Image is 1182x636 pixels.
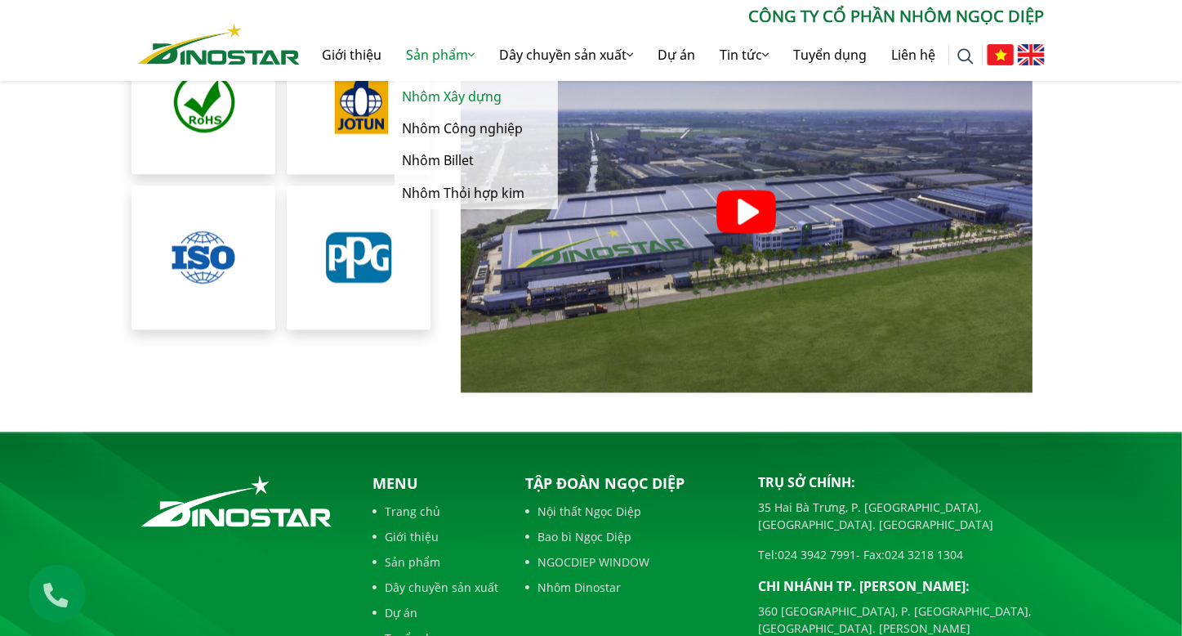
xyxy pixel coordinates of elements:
p: Tel: - Fax: [759,546,1045,563]
a: Nhôm Dinostar [138,20,300,64]
a: Nội thất Ngọc Diệp [526,503,734,520]
a: Liên hệ [880,29,948,81]
a: Nhôm Công nghiệp [395,113,558,145]
a: Tuyển dụng [782,29,880,81]
img: Tiếng Việt [987,44,1014,65]
a: NGOCDIEP WINDOW [526,553,734,571]
p: Tập đoàn Ngọc Diệp [526,473,734,495]
p: 35 Hai Bà Trưng, P. [GEOGRAPHIC_DATA], [GEOGRAPHIC_DATA]. [GEOGRAPHIC_DATA] [759,499,1045,533]
a: Tin tức [708,29,782,81]
a: 024 3218 1304 [885,547,964,562]
a: Nhôm Thỏi hợp kim [395,177,558,209]
p: Trụ sở chính: [759,473,1045,492]
p: Chi nhánh TP. [PERSON_NAME]: [759,576,1045,596]
a: 024 3942 7991 [778,547,857,562]
a: Nhôm Billet [395,145,558,177]
a: Sản phẩm [395,29,488,81]
a: Dây chuyền sản xuất [373,579,499,596]
img: search [957,48,974,65]
a: Nhôm Xây dựng [395,81,558,113]
a: Nhôm Dinostar [526,579,734,596]
p: Menu [373,473,499,495]
a: Trang chủ [373,503,499,520]
a: Dự án [646,29,708,81]
a: Sản phẩm [373,553,499,571]
p: CÔNG TY CỔ PHẦN NHÔM NGỌC DIỆP [300,4,1045,29]
img: logo_footer [138,473,335,530]
a: Giới thiệu [310,29,395,81]
img: English [1018,44,1045,65]
img: Nhôm Dinostar [138,24,300,65]
a: Giới thiệu [373,528,499,545]
a: Bao bì Ngọc Diệp [526,528,734,545]
a: Dự án [373,604,499,621]
a: Dây chuyền sản xuất [488,29,646,81]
